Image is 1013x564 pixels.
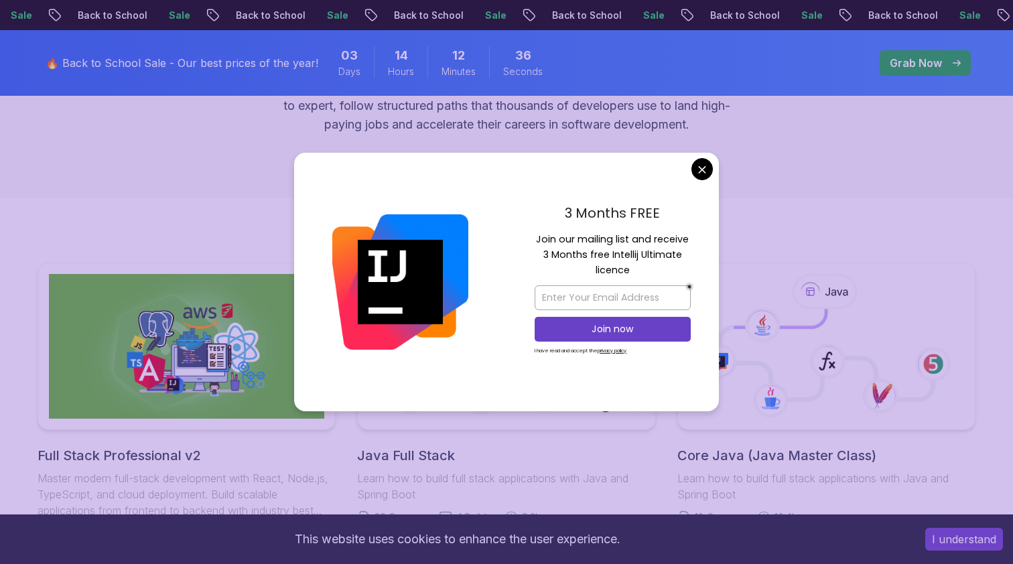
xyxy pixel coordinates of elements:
span: Seconds [503,65,543,78]
span: 9.2h [522,510,541,524]
div: This website uses cookies to enhance the user experience. [10,524,905,554]
p: Back to School [699,9,791,22]
p: Master in-demand tech skills with our proven learning roadmaps. From beginner to expert, follow s... [281,78,732,134]
p: Sale [474,9,517,22]
span: 18 Courses [695,510,744,524]
p: Back to School [858,9,949,22]
a: Full Stack Professional v2Full Stack Professional v2Master modern full-stack development with Rea... [38,263,336,540]
p: Learn how to build full stack applications with Java and Spring Boot [677,470,975,502]
p: Back to School [225,9,316,22]
p: Sale [316,9,359,22]
p: Back to School [67,9,158,22]
p: Sale [158,9,201,22]
h2: Java Full Stack [357,446,655,465]
span: 3 Days [341,46,358,65]
p: 🔥 Back to School Sale - Our best prices of the year! [46,55,318,71]
span: 14 Hours [395,46,408,65]
h2: Core Java (Java Master Class) [677,446,975,465]
span: 4 Builds [456,510,491,524]
p: Back to School [383,9,474,22]
p: Back to School [541,9,632,22]
p: Sale [791,9,833,22]
span: 29 Courses [375,510,425,524]
span: 12 Minutes [452,46,465,65]
span: Minutes [442,65,476,78]
span: Hours [388,65,414,78]
span: Days [338,65,360,78]
h2: Full Stack Professional v2 [38,446,336,465]
p: Sale [949,9,992,22]
a: Core Java (Java Master Class)Learn how to build full stack applications with Java and Spring Boot... [677,263,975,524]
img: Full Stack Professional v2 [49,274,324,419]
p: Learn how to build full stack applications with Java and Spring Boot [357,470,655,502]
p: Sale [632,9,675,22]
p: Grab Now [890,55,942,71]
button: Accept cookies [925,528,1003,551]
span: 36 Seconds [515,46,531,65]
p: Master modern full-stack development with React, Node.js, TypeScript, and cloud deployment. Build... [38,470,336,518]
span: 10.4h [774,510,797,524]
